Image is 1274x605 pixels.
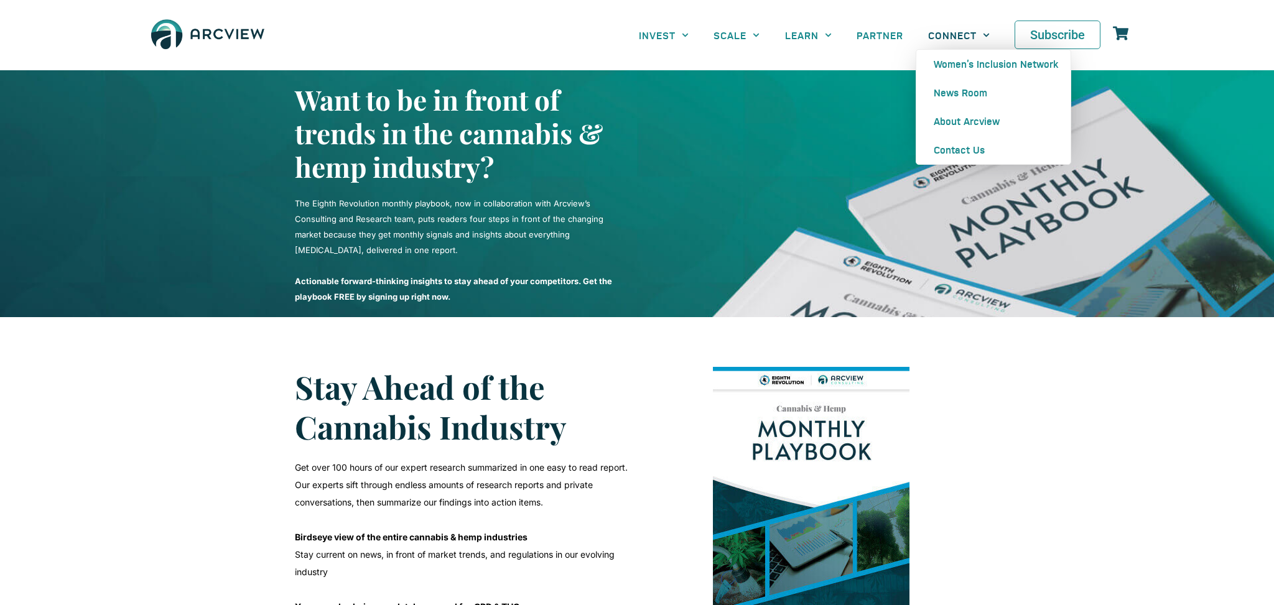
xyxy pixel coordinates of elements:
[295,459,631,511] p: Get over 100 hours of our expert research summarized in one easy to read report. Our experts sift...
[773,21,844,49] a: LEARN
[295,532,528,542] strong: Birdseye view of the entire cannabis & hemp industries
[916,107,1071,136] a: About Arcview
[844,21,916,49] a: PARTNER
[916,49,1071,165] ul: CONNECT
[1030,29,1085,41] span: Subscribe
[146,12,270,58] img: The Arcview Group
[295,529,631,581] p: Stay current on news, in front of market trends, and regulations in our evolving industry
[626,21,701,49] a: INVEST
[916,136,1071,164] a: Contact Us
[916,50,1071,78] a: Women’s Inclusion Network
[295,367,631,446] h1: Stay Ahead of the Cannabis Industry
[295,276,612,302] strong: Actionable forward-thinking insights to stay ahead of your competitors. Get the playbook FREE by ...
[295,196,631,258] p: The Eighth Revolution monthly playbook, now in collaboration with Arcview’s Consulting and Resear...
[916,21,1002,49] a: CONNECT
[295,83,631,183] h2: Want to be in front of trends in the cannabis & hemp industry?
[701,21,772,49] a: SCALE
[1015,21,1100,49] a: Subscribe
[916,78,1071,107] a: News Room
[626,21,1002,49] nav: Menu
